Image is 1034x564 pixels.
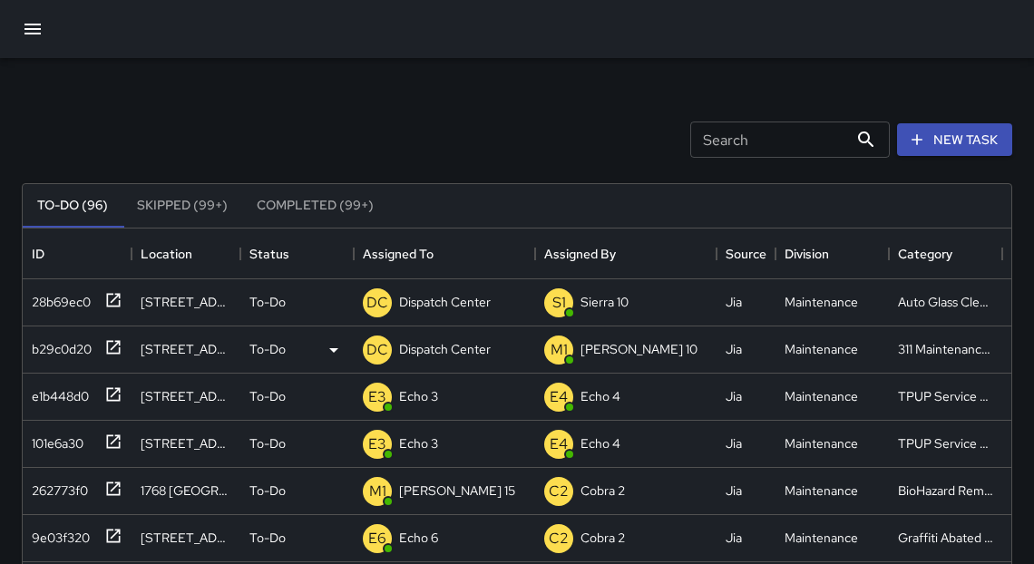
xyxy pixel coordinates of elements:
div: 701 Franklin Street [141,340,231,358]
div: 100 Grand Avenue [141,387,231,405]
p: To-Do [249,481,286,500]
div: 1768 Broadway [141,481,231,500]
p: DC [366,339,388,361]
p: Echo 3 [399,434,438,452]
div: Category [898,229,952,279]
div: Assigned To [363,229,434,279]
div: Assigned To [354,229,535,279]
p: E6 [368,528,386,549]
div: Jia [726,434,742,452]
button: New Task [897,123,1012,157]
div: Assigned By [535,229,717,279]
p: Dispatch Center [399,340,491,358]
div: Jia [726,387,742,405]
div: 330 17th Street [141,293,231,311]
p: E4 [550,386,568,408]
p: Echo 3 [399,387,438,405]
p: [PERSON_NAME] 10 [580,340,697,358]
div: ID [32,229,44,279]
div: Source [726,229,766,279]
div: Jia [726,293,742,311]
div: Jia [726,340,742,358]
div: b29c0d20 [24,333,92,358]
div: Source [717,229,775,279]
div: Maintenance [785,529,858,547]
div: 28b69ec0 [24,286,91,311]
div: Maintenance [785,481,858,500]
div: TPUP Service Requested [898,387,993,405]
div: 262773f0 [24,474,88,500]
p: C2 [549,528,569,549]
p: C2 [549,481,569,502]
p: Sierra 10 [580,293,629,311]
div: Maintenance [785,340,858,358]
p: Echo 4 [580,434,620,452]
p: To-Do [249,293,286,311]
p: M1 [369,481,386,502]
div: Status [249,229,289,279]
div: e1b448d0 [24,380,89,405]
div: Maintenance [785,434,858,452]
p: Echo 6 [399,529,438,547]
p: To-Do [249,340,286,358]
p: E3 [368,433,386,455]
p: Cobra 2 [580,481,625,500]
p: E3 [368,386,386,408]
div: 101e6a30 [24,427,83,452]
button: Completed (99+) [242,184,388,228]
p: To-Do [249,529,286,547]
div: ID [23,229,132,279]
p: S1 [552,292,566,314]
div: Division [785,229,829,279]
div: 9e03f320 [24,521,90,547]
div: Maintenance [785,387,858,405]
div: 1500 Broadway [141,529,231,547]
p: Cobra 2 [580,529,625,547]
div: TPUP Service Requested [898,434,993,452]
div: Status [240,229,354,279]
p: To-Do [249,387,286,405]
div: Graffiti Abated Large [898,529,993,547]
button: To-Do (96) [23,184,122,228]
div: Category [889,229,1002,279]
div: Division [775,229,889,279]
div: 311 Maintenance Related Issue Reported [898,340,993,358]
p: Dispatch Center [399,293,491,311]
div: Auto Glass Cleaned Up [898,293,993,311]
div: Jia [726,481,742,500]
div: 2264 Webster Street [141,434,231,452]
p: To-Do [249,434,286,452]
p: DC [366,292,388,314]
p: Echo 4 [580,387,620,405]
p: E4 [550,433,568,455]
div: Assigned By [544,229,616,279]
div: Location [132,229,240,279]
div: BioHazard Removed [898,481,993,500]
button: Skipped (99+) [122,184,242,228]
p: M1 [551,339,568,361]
div: Location [141,229,192,279]
div: Maintenance [785,293,858,311]
p: [PERSON_NAME] 15 [399,481,515,500]
div: Jia [726,529,742,547]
